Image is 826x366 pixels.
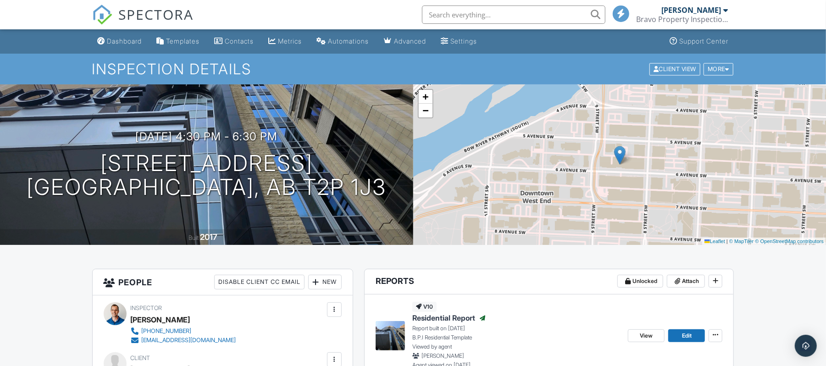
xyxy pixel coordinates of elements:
[142,327,192,335] div: [PHONE_NUMBER]
[142,337,236,344] div: [EMAIL_ADDRESS][DOMAIN_NAME]
[92,12,194,32] a: SPECTORA
[729,238,754,244] a: © MapTiler
[188,234,199,241] span: Built
[649,63,700,75] div: Client View
[131,327,236,336] a: [PHONE_NUMBER]
[680,37,729,45] div: Support Center
[214,275,305,289] div: Disable Client CC Email
[755,238,824,244] a: © OpenStreetMap contributors
[131,313,190,327] div: [PERSON_NAME]
[225,37,254,45] div: Contacts
[278,37,302,45] div: Metrics
[27,151,386,200] h1: [STREET_ADDRESS] [GEOGRAPHIC_DATA], AB T2P 1J3
[637,15,728,24] div: Bravo Property Inspections
[119,5,194,24] span: SPECTORA
[662,6,721,15] div: [PERSON_NAME]
[419,90,432,104] a: Zoom in
[166,37,200,45] div: Templates
[394,37,427,45] div: Advanced
[419,104,432,117] a: Zoom out
[614,146,626,165] img: Marker
[438,33,481,50] a: Settings
[131,305,162,311] span: Inspector
[135,130,277,143] h3: [DATE] 4:30 pm - 6:30 pm
[200,232,217,242] div: 2017
[726,238,728,244] span: |
[107,37,142,45] div: Dashboard
[422,91,428,102] span: +
[422,6,605,24] input: Search everything...
[704,63,733,75] div: More
[93,269,353,295] h3: People
[308,275,342,289] div: New
[92,61,734,77] h1: Inspection Details
[649,65,703,72] a: Client View
[795,335,817,357] div: Open Intercom Messenger
[153,33,204,50] a: Templates
[131,355,150,361] span: Client
[265,33,306,50] a: Metrics
[328,37,369,45] div: Automations
[313,33,373,50] a: Automations (Basic)
[131,336,236,345] a: [EMAIL_ADDRESS][DOMAIN_NAME]
[451,37,477,45] div: Settings
[92,5,112,25] img: The Best Home Inspection Software - Spectora
[94,33,146,50] a: Dashboard
[704,238,725,244] a: Leaflet
[380,33,430,50] a: Advanced
[666,33,732,50] a: Support Center
[422,105,428,116] span: −
[211,33,258,50] a: Contacts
